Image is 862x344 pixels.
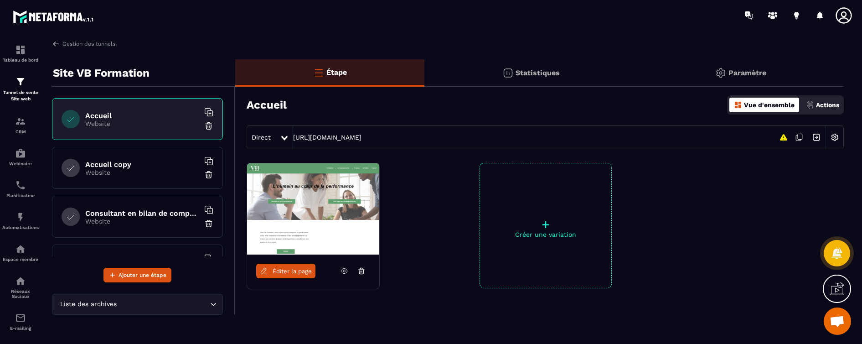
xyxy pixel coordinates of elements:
p: Créer une variation [480,231,611,238]
p: Website [85,169,199,176]
img: automations [15,244,26,255]
button: Ajouter une étape [103,268,171,282]
img: logo [13,8,95,25]
img: trash [204,121,213,130]
p: Paramètre [728,68,766,77]
p: Webinaire [2,161,39,166]
img: email [15,313,26,323]
img: social-network [15,276,26,287]
img: bars-o.4a397970.svg [313,67,324,78]
p: + [480,218,611,231]
a: schedulerschedulerPlanificateur [2,173,39,205]
img: arrow-next.bcc2205e.svg [808,129,825,146]
img: automations [15,148,26,159]
img: trash [204,170,213,179]
a: Éditer la page [256,264,315,278]
a: automationsautomationsWebinaire [2,141,39,173]
a: Gestion des tunnels [52,40,115,48]
h6: Accueil [85,111,199,120]
a: formationformationCRM [2,109,39,141]
p: Planificateur [2,193,39,198]
a: formationformationTableau de bord [2,37,39,69]
img: trash [204,219,213,228]
p: Vue d'ensemble [744,101,795,109]
p: Tableau de bord [2,57,39,63]
h6: Accueil copy [85,160,199,169]
img: stats.20deebd0.svg [502,68,513,78]
p: Étape [326,68,347,77]
p: CRM [2,129,39,134]
img: actions.d6e523a2.png [806,101,814,109]
a: automationsautomationsAutomatisations [2,205,39,237]
div: Search for option [52,294,223,315]
p: Actions [816,101,839,109]
p: Website [85,218,199,225]
img: dashboard-orange.40269519.svg [734,101,742,109]
img: arrow [52,40,60,48]
div: Ouvrir le chat [824,308,851,335]
span: Liste des archives [58,299,119,309]
img: setting-gr.5f69749f.svg [715,68,726,78]
img: setting-w.858f3a88.svg [826,129,843,146]
a: emailemailE-mailing [2,306,39,338]
p: Statistiques [516,68,560,77]
p: Espace membre [2,257,39,262]
img: formation [15,76,26,87]
span: Direct [252,134,271,141]
h3: Accueil [247,99,287,111]
p: Tunnel de vente Site web [2,89,39,102]
input: Search for option [119,299,208,309]
a: social-networksocial-networkRéseaux Sociaux [2,269,39,306]
p: Automatisations [2,225,39,230]
img: formation [15,44,26,55]
p: Site VB Formation [53,64,150,82]
a: [URL][DOMAIN_NAME] [293,134,361,141]
img: scheduler [15,180,26,191]
p: E-mailing [2,326,39,331]
span: Éditer la page [273,268,312,275]
a: automationsautomationsEspace membre [2,237,39,269]
p: Website [85,120,199,127]
span: Ajouter une étape [119,271,166,280]
p: Réseaux Sociaux [2,289,39,299]
img: image [247,163,379,255]
h6: Consultant en bilan de compétences [85,209,199,218]
img: formation [15,116,26,127]
img: automations [15,212,26,223]
a: formationformationTunnel de vente Site web [2,69,39,109]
